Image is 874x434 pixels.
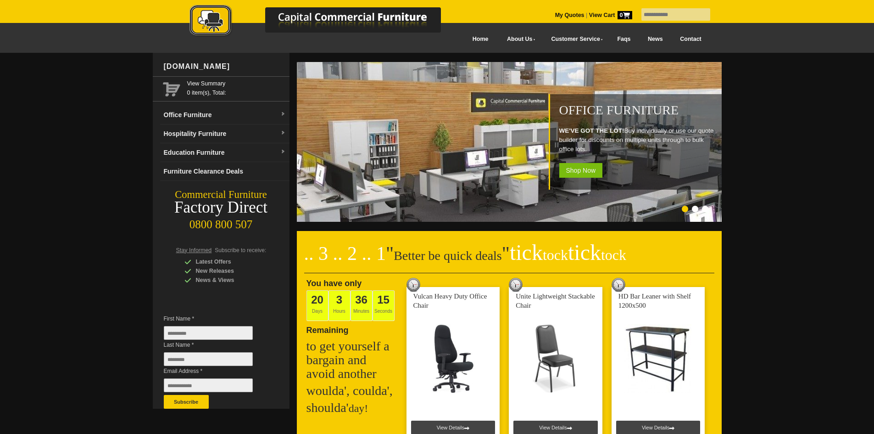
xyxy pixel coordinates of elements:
[373,290,395,321] span: Seconds
[280,112,286,117] img: dropdown
[306,279,362,288] span: You have only
[559,163,603,178] span: Shop Now
[187,79,286,96] span: 0 item(s), Total:
[187,79,286,88] a: View Summary
[541,29,608,50] a: Customer Service
[328,290,351,321] span: Hours
[160,53,289,80] div: [DOMAIN_NAME]
[682,206,688,212] li: Page dot 1
[164,352,253,366] input: Last Name *
[377,293,390,306] span: 15
[349,402,368,414] span: day!
[609,29,640,50] a: Faqs
[280,130,286,136] img: dropdown
[184,276,272,285] div: News & Views
[587,12,632,18] a: View Cart0
[589,12,632,18] strong: View Cart
[280,149,286,155] img: dropdown
[559,127,624,134] strong: WE'VE GOT THE LOT!
[164,326,253,340] input: First Name *
[160,162,289,181] a: Furniture Clearance Deals
[336,293,342,306] span: 3
[351,290,373,321] span: Minutes
[306,401,398,415] h2: shoulda'
[406,278,420,292] img: tick tock deal clock
[702,206,708,212] li: Page dot 3
[160,143,289,162] a: Education Furnituredropdown
[164,340,267,349] span: Last Name *
[164,395,209,409] button: Subscribe
[559,103,717,117] h1: Office Furniture
[160,106,289,124] a: Office Furnituredropdown
[164,378,253,392] input: Email Address *
[306,290,328,321] span: Days
[386,243,394,264] span: "
[164,5,485,38] img: Capital Commercial Furniture Logo
[176,247,212,254] span: Stay Informed
[164,5,485,41] a: Capital Commercial Furniture Logo
[164,366,267,376] span: Email Address *
[304,246,714,273] h2: Better be quick deals
[297,217,724,223] a: Office Furniture WE'VE GOT THE LOT!Buy individually or use our quote builder for discounts on mul...
[692,206,698,212] li: Page dot 2
[355,293,367,306] span: 36
[559,126,717,154] p: Buy individually or use our quote builder for discounts on multiple units through to bulk office ...
[304,243,386,264] span: .. 3 .. 2 .. 1
[601,247,626,263] span: tock
[153,201,289,214] div: Factory Direct
[510,240,626,265] span: tick tick
[543,247,568,263] span: tock
[612,278,625,292] img: tick tock deal clock
[184,257,272,266] div: Latest Offers
[618,11,632,19] span: 0
[502,243,626,264] span: "
[164,314,267,323] span: First Name *
[311,293,323,306] span: 20
[497,29,541,50] a: About Us
[555,12,585,18] a: My Quotes
[153,214,289,231] div: 0800 800 507
[184,266,272,276] div: New Releases
[215,247,266,254] span: Subscribe to receive:
[639,29,671,50] a: News
[160,124,289,143] a: Hospitality Furnituredropdown
[306,322,349,335] span: Remaining
[306,339,398,381] h2: to get yourself a bargain and avoid another
[297,62,724,222] img: Office Furniture
[509,278,523,292] img: tick tock deal clock
[153,188,289,201] div: Commercial Furniture
[306,384,398,398] h2: woulda', coulda',
[671,29,710,50] a: Contact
